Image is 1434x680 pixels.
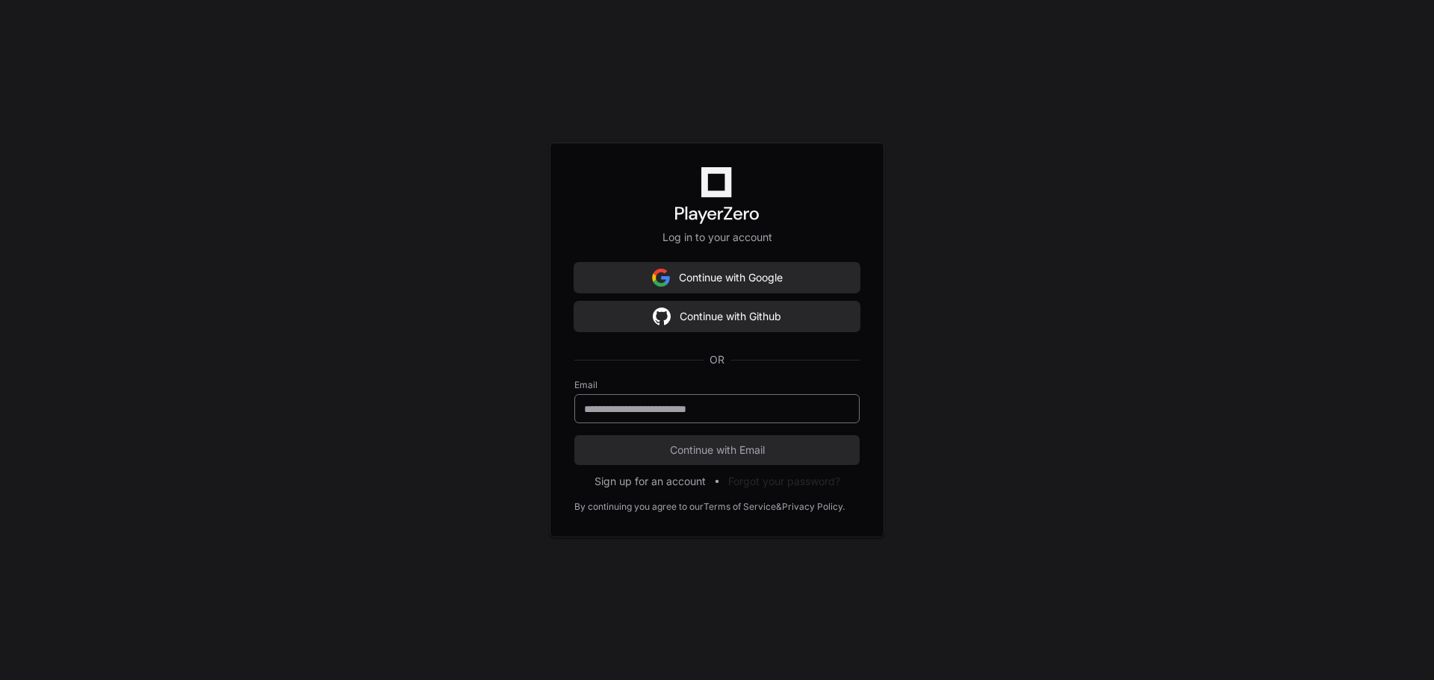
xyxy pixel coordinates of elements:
[728,474,840,489] button: Forgot your password?
[652,263,670,293] img: Sign in with google
[574,501,704,513] div: By continuing you agree to our
[704,352,730,367] span: OR
[653,302,671,331] img: Sign in with google
[574,443,860,458] span: Continue with Email
[704,501,776,513] a: Terms of Service
[782,501,845,513] a: Privacy Policy.
[574,263,860,293] button: Continue with Google
[776,501,782,513] div: &
[574,230,860,245] p: Log in to your account
[595,474,706,489] button: Sign up for an account
[574,302,860,331] button: Continue with Github
[574,379,860,391] label: Email
[574,435,860,465] button: Continue with Email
